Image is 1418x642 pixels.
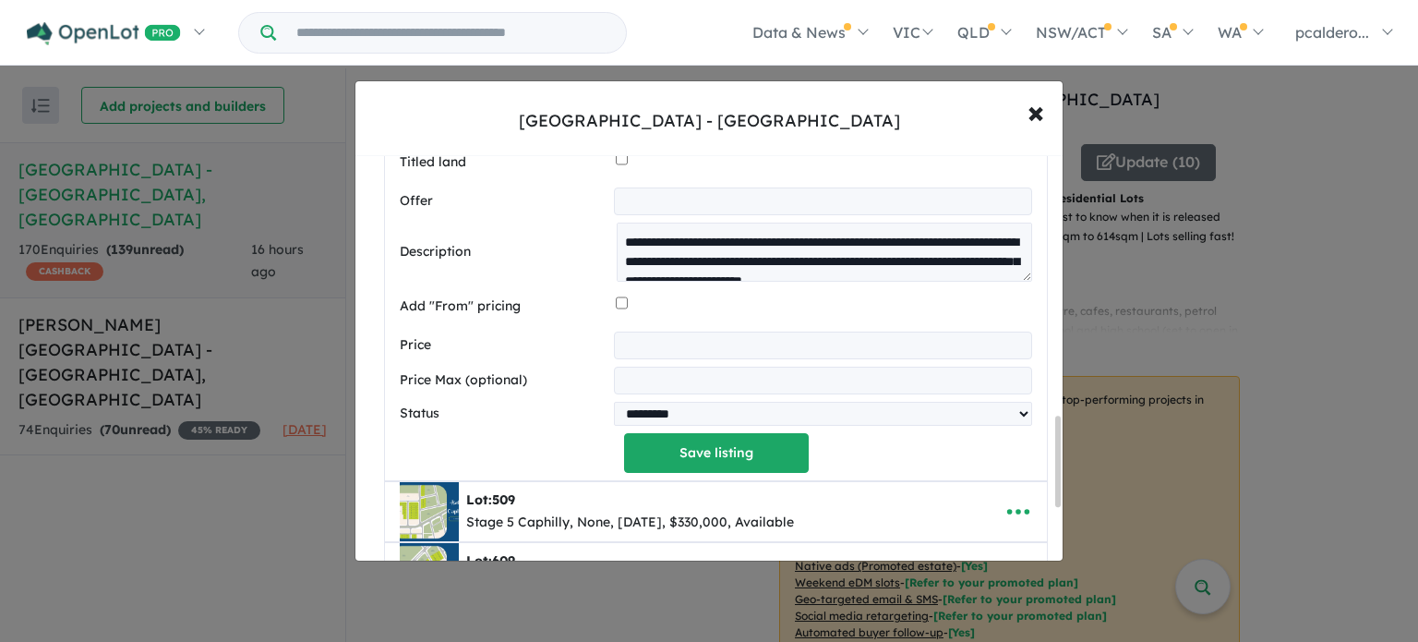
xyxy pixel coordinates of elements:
[400,190,607,212] label: Offer
[519,109,900,133] div: [GEOGRAPHIC_DATA] - [GEOGRAPHIC_DATA]
[400,296,608,318] label: Add "From" pricing
[400,369,607,392] label: Price Max (optional)
[1295,23,1369,42] span: pcaldero...
[400,543,459,602] img: Huntlee%20Estate%20-%20North%20Rothbury%20-%20Lot%20609___1758075677.jpg
[492,552,515,569] span: 609
[466,552,515,569] b: Lot:
[492,491,515,508] span: 509
[400,241,609,263] label: Description
[624,433,809,473] button: Save listing
[27,22,181,45] img: Openlot PRO Logo White
[466,491,515,508] b: Lot:
[1027,91,1044,131] span: ×
[400,151,608,174] label: Titled land
[466,512,794,534] div: Stage 5 Caphilly, None, [DATE], $330,000, Available
[400,334,607,357] label: Price
[400,403,607,425] label: Status
[280,13,622,53] input: Try estate name, suburb, builder or developer
[400,482,459,541] img: Huntlee%20Estate%20-%20North%20Rothbury%20-%20Lot%20509___1758075551.jpg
